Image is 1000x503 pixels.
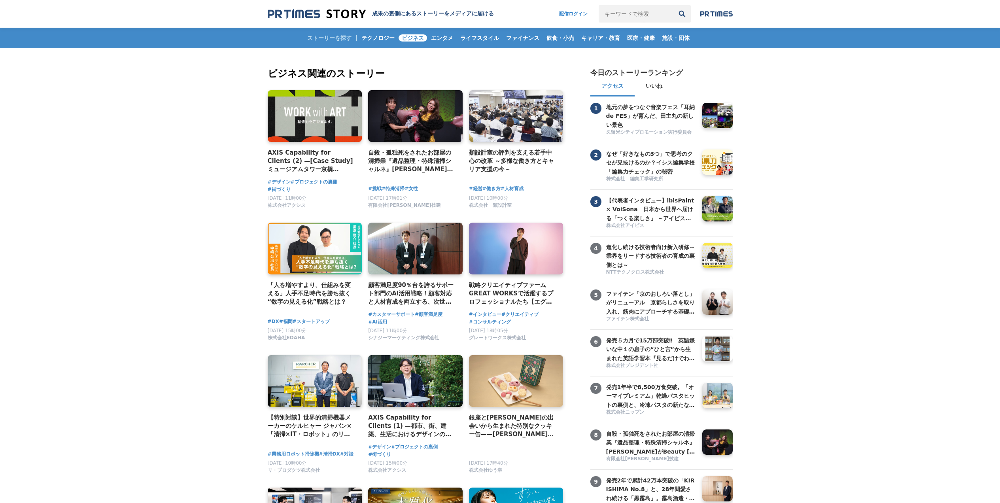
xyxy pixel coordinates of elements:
[469,195,508,201] span: [DATE] 10時00分
[405,185,418,193] span: #女性
[469,204,512,210] a: 株式会社 類設計室
[268,202,306,209] span: 株式会社アクシス
[606,456,696,463] a: 有限会社[PERSON_NAME]技建
[368,335,439,341] span: シナジーマーケティング株式会社
[268,204,306,210] a: 株式会社アクシス
[606,289,696,315] a: ファイテン「京のおしろい落とし」がリニューアル 京都らしさを取り入れ、筋肉にアプローチする基礎化粧品が完成
[606,103,696,129] h3: 地元の夢をつなぐ音楽フェス「耳納 de FES」が育んだ、田主丸の新しい景色
[293,318,330,325] span: #スタートアップ
[268,281,356,306] a: 「人を増やすより、仕組みを変える」人手不足時代を勝ち抜く“数字の見える化”戦略とは？
[635,78,673,96] button: いいね
[469,281,557,306] a: 戦略クリエイティブファーム GREAT WORKSで活躍するプロフェッショナルたち【エグゼクティブクリエイティブディレクター [PERSON_NAME]編】
[606,269,696,276] a: NTTテクノクロス株式会社
[503,34,543,42] span: ファイナンス
[268,450,319,458] span: #業務用ロボット掃除機
[606,129,692,136] span: 久留米シティプロモーション実行委員会
[578,34,623,42] span: キャリア・教育
[501,185,524,193] a: #人材育成
[268,335,305,341] span: 株式会社EDAHA
[606,196,696,223] h3: 【代表者インタビュー】ibisPaint × VoiSona 日本から世界へ届ける「つくる楽しさ」 ～アイビスがテクノスピーチと挑戦する、新しい創作文化の形成～
[659,34,693,42] span: 施設・団体
[503,28,543,48] a: ファイナンス
[606,362,658,369] span: 株式会社プレジデント社
[659,28,693,48] a: 施設・団体
[606,383,696,408] a: 発売1年半で8,500万食突破。「オーマイプレミアム」乾燥パスタヒットの裏側と、冷凍パスタの新たな挑戦。徹底的な消費者起点で「おいしさ」を追求するニップンの歩み
[543,34,577,42] span: 飲食・小売
[590,196,601,207] span: 3
[469,337,526,342] a: グレートワークス株式会社
[268,178,291,186] a: #デザイン
[391,443,438,451] span: #プロジェクトの裏側
[606,149,696,175] a: なぜ「好きなもの3つ」で思考のクセが見抜けるのか？イシス編集学校「編集力チェック」の秘密
[469,335,526,341] span: グレートワークス株式会社
[368,451,391,458] a: #街づくり
[578,28,623,48] a: キャリア・教育
[415,311,442,318] a: #顧客満足度
[358,34,398,42] span: テクノロジー
[368,460,407,466] span: [DATE] 15時00分
[358,28,398,48] a: テクノロジー
[319,450,340,458] a: #清掃DX
[501,311,539,318] a: #クリエイティブ
[551,5,595,23] a: 配信ログイン
[372,10,494,17] h1: 成果の裏側にあるストーリーをメディアに届ける
[606,243,696,268] a: 進化し続ける技術者向け新入研修～業界をリードする技術者の育成の裏側とは～
[606,429,696,455] a: 自殺・孤独死をされたお部屋の清掃業『遺品整理・特殊清掃シャルネ』[PERSON_NAME]がBeauty [GEOGRAPHIC_DATA][PERSON_NAME][GEOGRAPHIC_DA...
[268,195,307,201] span: [DATE] 11時00分
[382,185,405,193] a: #特殊清掃
[606,289,696,316] h3: ファイテン「京のおしろい落とし」がリニューアル 京都らしさを取り入れ、筋肉にアプローチする基礎化粧品が完成
[469,202,512,209] span: 株式会社 類設計室
[606,383,696,409] h3: 発売1年半で8,500万食突破。「オーマイプレミアム」乾燥パスタヒットの裏側と、冷凍パスタの新たな挑戦。徹底的な消費者起点で「おいしさ」を追求するニップンの歩み
[606,222,696,230] a: 株式会社アイビス
[606,196,696,221] a: 【代表者インタビュー】ibisPaint × VoiSona 日本から世界へ届ける「つくる楽しさ」 ～アイビスがテクノスピーチと挑戦する、新しい創作文化の形成～
[268,337,305,342] a: 株式会社EDAHA
[469,185,482,193] a: #経営
[469,460,508,466] span: [DATE] 17時40分
[368,328,407,333] span: [DATE] 11時00分
[469,311,501,318] a: #インタビュー
[268,328,307,333] span: [DATE] 15時00分
[340,450,353,458] span: #対談
[368,148,456,174] h4: 自殺・孤独死をされたお部屋の清掃業『遺品整理・特殊清掃シャルネ』[PERSON_NAME]がBeauty [GEOGRAPHIC_DATA][PERSON_NAME][GEOGRAPHIC_DA...
[428,34,456,42] span: エンタメ
[268,413,356,439] a: 【特別対談】世界的清掃機器メーカーのケルヒャー ジャパン×「清掃×IT・ロボット」のリーディングカンパニー、リ・プロダクツが語る、業務用ロボット掃除機「今」と「これから」
[268,66,565,81] h2: ビジネス関連のストーリー
[368,467,406,474] span: 株式会社アクシス
[606,149,696,176] h3: なぜ「好きなもの3つ」で思考のクセが見抜けるのか？イシス編集学校「編集力チェック」の秘密
[399,28,427,48] a: ビジネス
[268,9,366,19] img: 成果の裏側にあるストーリーをメディアに届ける
[469,467,502,474] span: 株式会社ゆう幸
[368,413,456,439] a: AXIS Capability for Clients (1) —都市、街、建築、生活におけるデザインの可能性を探求し、[PERSON_NAME]への展望を描く
[590,429,601,441] span: 8
[606,316,696,323] a: ファイテン株式会社
[268,148,356,174] a: AXIS Capability for Clients (2) —[Case Study] ミュージアムタワー京橋 「WORK with ART」
[590,103,601,114] span: 1
[606,476,696,503] h3: 発売2年で累計42万本突破の「KIRISHIMA No.8」と、28年間愛され続ける「黒霧島」。霧島酒造・新社長が明かす、第四次焼酎ブームの新潮流とは。
[624,34,658,42] span: 医療・健康
[291,178,337,186] a: #プロジェクトの裏側
[482,185,501,193] span: #働き方
[469,148,557,174] h4: 類設計室の評判を支える若手中心の改革 ～多様な働き方とキャリア支援の今～
[700,11,733,17] img: prtimes
[469,318,511,326] span: #コンサルティング
[590,476,601,487] span: 9
[624,28,658,48] a: 医療・健康
[457,28,502,48] a: ライフスタイル
[590,336,601,347] span: 6
[368,185,382,193] a: #挑戦
[590,243,601,254] span: 4
[469,413,557,439] a: 銀座と[PERSON_NAME]の出会いから生まれた特別なクッキー缶——[PERSON_NAME]たフルーツクッキー缶（松屋銀座100周年記念アソート）が「マイベスト銀座みやげ1位」に選出されるまで
[268,467,320,474] span: リ・プロダクツ株式会社
[368,202,441,209] span: 有限会社[PERSON_NAME]技建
